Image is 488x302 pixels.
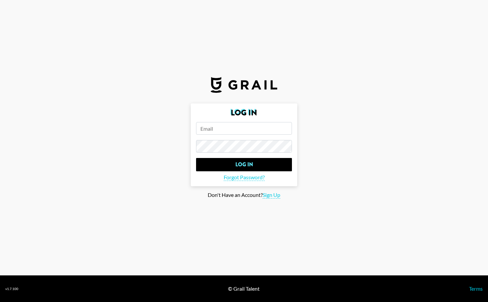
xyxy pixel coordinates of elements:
input: Log In [196,158,292,171]
input: Email [196,122,292,135]
img: Grail Talent Logo [211,77,277,93]
span: Forgot Password? [224,174,265,181]
span: Sign Up [263,192,280,199]
div: Don't Have an Account? [5,192,483,199]
h2: Log In [196,109,292,117]
div: v 1.7.100 [5,287,18,291]
a: Terms [469,285,483,292]
div: © Grail Talent [228,285,260,292]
